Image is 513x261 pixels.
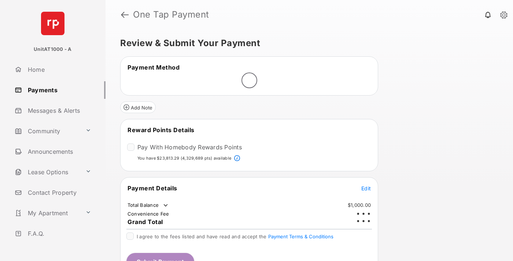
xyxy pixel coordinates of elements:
td: $1,000.00 [347,202,371,208]
a: Announcements [12,143,106,160]
td: Convenience Fee [127,210,170,217]
a: Home [12,61,106,78]
span: Payment Details [128,184,177,192]
span: Grand Total [128,218,163,225]
a: Contact Property [12,184,106,201]
span: Reward Points Details [128,126,195,134]
a: Lease Options [12,163,82,181]
label: Pay With Homebody Rewards Points [137,143,242,151]
p: You have $23,813.29 (4,329,689 pts) available [137,155,231,161]
td: Total Balance [127,202,169,209]
button: I agree to the fees listed and have read and accept the [268,234,333,239]
span: Payment Method [128,64,180,71]
h5: Review & Submit Your Payment [120,39,492,48]
span: I agree to the fees listed and have read and accept the [137,234,333,239]
button: Add Note [120,101,156,113]
a: My Apartment [12,204,82,222]
a: Community [12,122,82,140]
p: UnitAT1000 - A [34,46,71,53]
a: Payments [12,81,106,99]
img: svg+xml;base64,PHN2ZyB4bWxucz0iaHR0cDovL3d3dy53My5vcmcvMjAwMC9zdmciIHdpZHRoPSI2NCIgaGVpZ2h0PSI2NC... [41,12,64,35]
strong: One Tap Payment [133,10,209,19]
a: F.A.Q. [12,225,106,242]
a: Messages & Alerts [12,102,106,119]
button: Edit [361,184,371,192]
